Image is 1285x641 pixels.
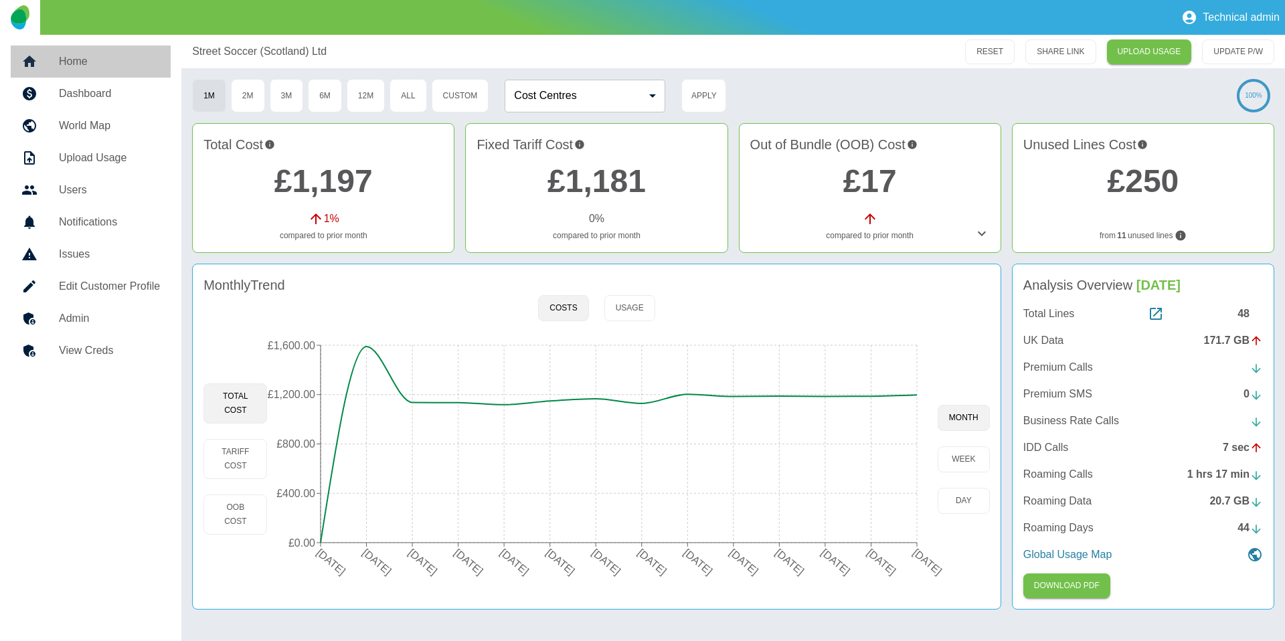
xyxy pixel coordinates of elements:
tspan: [DATE] [315,547,348,577]
text: 100% [1245,92,1262,99]
tspan: [DATE] [774,547,807,577]
h5: Notifications [59,214,160,230]
h5: Dashboard [59,86,160,102]
a: Premium Calls [1023,359,1263,375]
h4: Analysis Overview [1023,275,1263,295]
a: UPLOAD USAGE [1107,39,1192,64]
svg: Potential saving if surplus lines removed at contract renewal [1137,134,1148,155]
p: UK Data [1023,333,1063,349]
h4: Unused Lines Cost [1023,134,1263,155]
p: 1 % [324,211,339,227]
button: 6M [308,79,342,112]
tspan: [DATE] [636,547,669,577]
tspan: £800.00 [277,438,316,450]
svg: Lines not used during your chosen timeframe. If multiple months selected only lines never used co... [1175,230,1187,242]
a: Edit Customer Profile [11,270,171,302]
p: IDD Calls [1023,440,1069,456]
button: Apply [681,79,726,112]
p: Global Usage Map [1023,547,1112,563]
button: UPDATE P/W [1202,39,1274,64]
tspan: [DATE] [682,547,715,577]
a: £250 [1107,163,1179,199]
a: Home [11,45,171,78]
p: compared to prior month [203,230,443,242]
p: from unused lines [1023,230,1263,242]
h5: Home [59,54,160,70]
p: Total Lines [1023,306,1075,322]
a: £1,181 [547,163,646,199]
button: Custom [432,79,489,112]
div: 0 [1244,386,1263,402]
h5: Issues [59,246,160,262]
h4: Monthly Trend [203,275,285,295]
p: Premium SMS [1023,386,1092,402]
span: [DATE] [1136,278,1181,292]
button: Total Cost [203,383,267,424]
button: Usage [604,295,655,321]
a: £17 [843,163,897,199]
a: Total Lines48 [1023,306,1263,322]
a: Street Soccer (Scotland) Ltd [192,43,327,60]
button: Tariff Cost [203,439,267,479]
tspan: [DATE] [544,547,578,577]
a: Users [11,174,171,206]
p: Technical admin [1203,11,1280,23]
div: 1 hrs 17 min [1187,466,1263,482]
button: 3M [270,79,304,112]
p: Roaming Data [1023,493,1092,509]
tspan: [DATE] [590,547,623,577]
a: UK Data171.7 GB [1023,333,1263,349]
h4: Out of Bundle (OOB) Cost [750,134,990,155]
p: Roaming Calls [1023,466,1093,482]
a: Notifications [11,206,171,238]
svg: Costs outside of your fixed tariff [907,134,918,155]
button: week [938,446,990,472]
svg: This is your recurring contracted cost [574,134,585,155]
a: Upload Usage [11,142,171,174]
p: Premium Calls [1023,359,1093,375]
button: month [938,405,990,431]
a: Premium SMS0 [1023,386,1263,402]
a: Roaming Days44 [1023,520,1263,536]
h5: Users [59,182,160,198]
p: Business Rate Calls [1023,413,1119,429]
tspan: [DATE] [727,547,761,577]
a: IDD Calls7 sec [1023,440,1263,456]
a: £1,197 [274,163,373,199]
button: 2M [231,79,265,112]
h4: Fixed Tariff Cost [477,134,716,155]
tspan: [DATE] [361,547,394,577]
button: Click here to download the most recent invoice. If the current month’s invoice is unavailable, th... [1023,573,1110,598]
a: Admin [11,302,171,335]
b: 11 [1117,230,1126,242]
button: 12M [347,79,385,112]
tspan: [DATE] [498,547,531,577]
tspan: [DATE] [819,547,853,577]
button: SHARE LINK [1025,39,1096,64]
p: compared to prior month [477,230,716,242]
p: Roaming Days [1023,520,1094,536]
a: Roaming Calls1 hrs 17 min [1023,466,1263,482]
tspan: [DATE] [911,547,944,577]
tspan: [DATE] [452,547,486,577]
a: Business Rate Calls [1023,413,1263,429]
div: 7 sec [1223,440,1263,456]
tspan: £1,200.00 [268,389,315,400]
tspan: [DATE] [865,547,899,577]
div: 48 [1237,306,1263,322]
button: All [390,79,426,112]
button: Technical admin [1176,4,1285,31]
button: RESET [965,39,1015,64]
button: 1M [192,79,226,112]
svg: This is the total charges incurred over 1 months [264,134,275,155]
div: 171.7 GB [1204,333,1263,349]
h5: Admin [59,310,160,327]
tspan: £1,600.00 [268,340,315,351]
tspan: [DATE] [406,547,440,577]
a: Issues [11,238,171,270]
h4: Total Cost [203,134,443,155]
h5: Edit Customer Profile [59,278,160,294]
tspan: £400.00 [277,488,316,499]
div: 44 [1237,520,1263,536]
